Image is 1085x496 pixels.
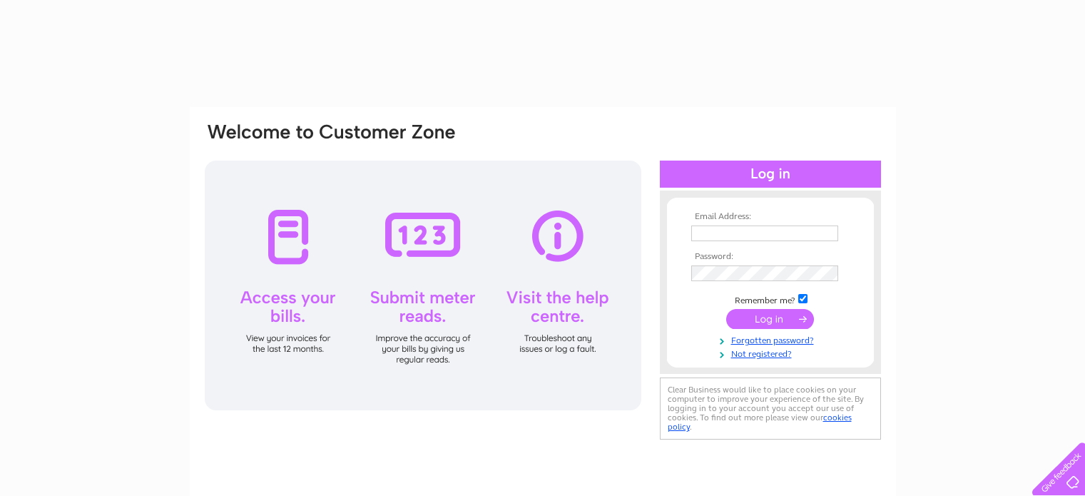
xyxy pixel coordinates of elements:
a: Forgotten password? [691,333,853,346]
th: Email Address: [688,212,853,222]
input: Submit [726,309,814,329]
th: Password: [688,252,853,262]
td: Remember me? [688,292,853,306]
div: Clear Business would like to place cookies on your computer to improve your experience of the sit... [660,378,881,440]
a: cookies policy [668,413,852,432]
a: Not registered? [691,346,853,360]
